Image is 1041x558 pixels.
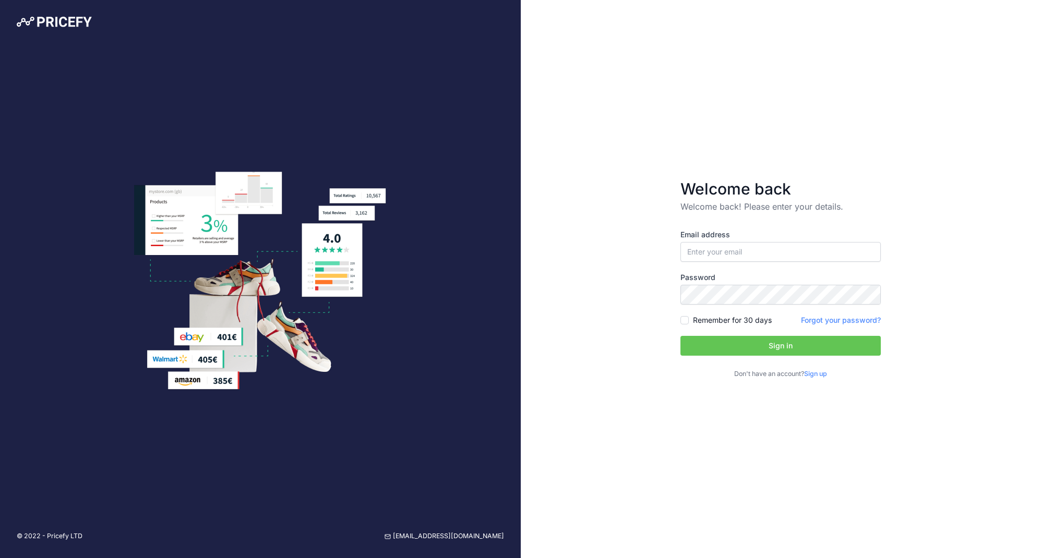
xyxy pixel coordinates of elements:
[693,315,772,325] label: Remember for 30 days
[17,17,92,27] img: Pricefy
[385,531,504,541] a: [EMAIL_ADDRESS][DOMAIN_NAME]
[680,200,881,213] p: Welcome back! Please enter your details.
[680,272,881,283] label: Password
[804,370,827,378] a: Sign up
[680,179,881,198] h3: Welcome back
[680,336,881,356] button: Sign in
[680,242,881,262] input: Enter your email
[680,229,881,240] label: Email address
[680,369,881,379] p: Don't have an account?
[801,316,881,324] a: Forgot your password?
[17,531,82,541] p: © 2022 - Pricefy LTD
